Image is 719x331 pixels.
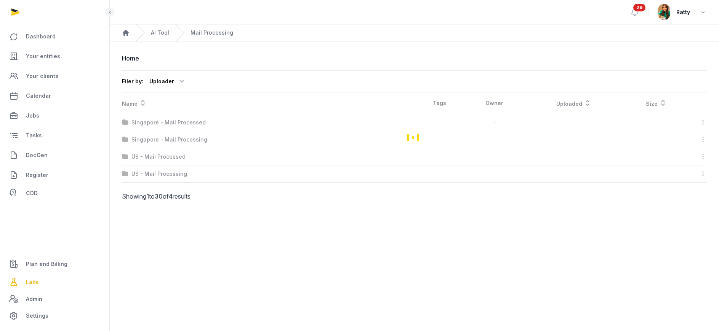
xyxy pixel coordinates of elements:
a: Your entities [6,47,103,65]
div: Loading [122,92,707,182]
a: Calendar [6,87,103,105]
span: Settings [26,311,48,320]
span: Tasks [26,131,42,140]
img: avatar [658,4,670,20]
a: Dashboard [6,27,103,46]
span: Ratty [676,8,690,17]
a: AI Tool [151,29,169,37]
div: Filer by: [122,78,143,85]
a: CDD [6,186,103,201]
p: Showing to of results [122,183,259,210]
a: Admin [6,291,103,307]
span: CDD [26,189,38,198]
a: Your clients [6,67,103,85]
a: Register [6,166,103,184]
span: 30 [155,193,163,200]
a: Plan and Billing [6,255,103,273]
div: Home [122,54,139,63]
span: Jobs [26,111,39,120]
span: Labs [26,278,39,287]
span: 1 [146,193,149,200]
span: Mail Processing [191,29,233,37]
nav: Breadcrumb [110,24,719,41]
span: Dashboard [26,32,56,41]
span: DocGen [26,151,48,160]
span: 4 [169,193,173,200]
a: Tasks [6,126,103,145]
span: Register [26,170,48,180]
a: Labs [6,273,103,291]
span: Your clients [26,72,58,81]
span: 29 [633,4,645,11]
a: DocGen [6,146,103,164]
a: Jobs [6,107,103,125]
span: Calendar [26,91,51,100]
span: Plan and Billing [26,259,67,269]
span: Your entities [26,52,60,61]
a: Settings [6,307,103,325]
nav: Breadcrumb [122,49,415,67]
div: Uploader [149,75,186,88]
span: Admin [26,294,42,304]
